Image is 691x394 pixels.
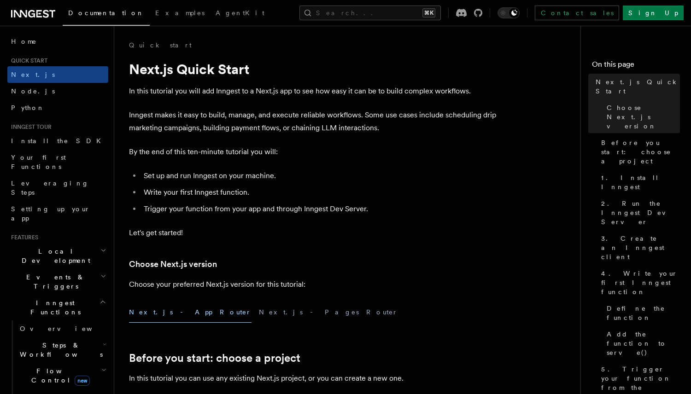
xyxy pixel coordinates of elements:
[607,103,680,131] span: Choose Next.js version
[7,247,100,265] span: Local Development
[141,169,498,182] li: Set up and run Inngest on your machine.
[16,363,108,388] button: Flow Controlnew
[597,230,680,265] a: 3. Create an Inngest client
[601,269,680,296] span: 4. Write your first Inngest function
[11,71,55,78] span: Next.js
[11,154,66,170] span: Your first Functions
[7,33,108,50] a: Home
[63,3,150,26] a: Documentation
[601,173,680,191] span: 1. Install Inngest
[607,330,680,357] span: Add the function to serve()
[20,325,115,332] span: Overview
[7,83,108,99] a: Node.js
[259,302,398,323] button: Next.js - Pages Router
[129,145,498,158] p: By the end of this ten-minute tutorial you will:
[129,258,217,271] a: Choose Next.js version
[129,352,300,365] a: Before you start: choose a project
[155,9,205,17] span: Examples
[7,133,108,149] a: Install the SDK
[216,9,264,17] span: AgentKit
[7,123,52,131] span: Inngest tour
[7,66,108,83] a: Next.js
[597,169,680,195] a: 1. Install Inngest
[597,134,680,169] a: Before you start: choose a project
[129,85,498,98] p: In this tutorial you will add Inngest to a Next.js app to see how easy it can be to build complex...
[16,320,108,337] a: Overview
[141,186,498,199] li: Write your first Inngest function.
[7,175,108,201] a: Leveraging Steps
[7,149,108,175] a: Your first Functions
[603,99,680,134] a: Choose Next.js version
[7,57,47,64] span: Quick start
[16,366,101,385] span: Flow Control
[129,372,498,385] p: In this tutorial you can use any existing Next.js project, or you can create a new one.
[129,302,252,323] button: Next.js - App Router
[7,269,108,295] button: Events & Triggers
[150,3,210,25] a: Examples
[623,6,684,20] a: Sign Up
[11,205,90,222] span: Setting up your app
[141,203,498,215] li: Trigger your function from your app and through Inngest Dev Server.
[603,326,680,361] a: Add the function to serve()
[210,3,270,25] a: AgentKit
[601,199,680,226] span: 2. Run the Inngest Dev Server
[597,195,680,230] a: 2. Run the Inngest Dev Server
[299,6,441,20] button: Search...⌘K
[592,74,680,99] a: Next.js Quick Start
[11,104,45,111] span: Python
[11,137,106,145] span: Install the SDK
[498,7,520,18] button: Toggle dark mode
[597,265,680,300] a: 4. Write your first Inngest function
[607,304,680,322] span: Define the function
[16,341,103,359] span: Steps & Workflows
[7,243,108,269] button: Local Development
[129,278,498,291] p: Choose your preferred Next.js version for this tutorial:
[129,109,498,134] p: Inngest makes it easy to build, manage, and execute reliable workflows. Some use cases include sc...
[601,138,680,166] span: Before you start: choose a project
[75,376,90,386] span: new
[68,9,144,17] span: Documentation
[11,180,89,196] span: Leveraging Steps
[603,300,680,326] a: Define the function
[7,234,38,241] span: Features
[7,99,108,116] a: Python
[7,298,100,317] span: Inngest Functions
[11,37,37,46] span: Home
[592,59,680,74] h4: On this page
[129,61,498,77] h1: Next.js Quick Start
[422,8,435,17] kbd: ⌘K
[16,337,108,363] button: Steps & Workflows
[129,41,192,50] a: Quick start
[535,6,619,20] a: Contact sales
[129,226,498,239] p: Let's get started!
[7,295,108,320] button: Inngest Functions
[601,234,680,261] span: 3. Create an Inngest client
[11,87,55,95] span: Node.js
[596,77,680,96] span: Next.js Quick Start
[7,272,100,291] span: Events & Triggers
[7,201,108,226] a: Setting up your app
